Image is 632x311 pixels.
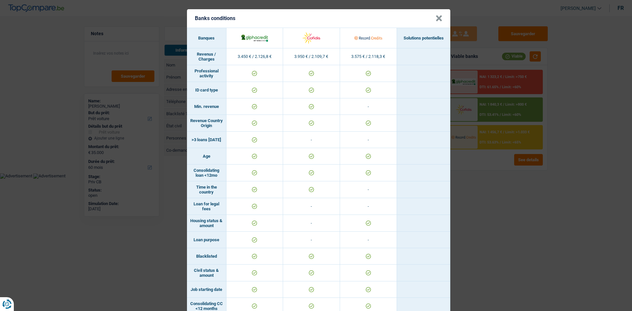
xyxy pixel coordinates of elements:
td: Min. revenue [187,98,226,115]
td: Revenus / Charges [187,48,226,65]
td: Loan for legal fees [187,198,226,215]
td: 3.575 € / 2.118,3 € [340,48,397,65]
td: - [283,132,340,148]
td: 3.450 € / 2.126,8 € [226,48,283,65]
img: Cofidis [297,31,325,45]
td: Professional activity [187,65,226,82]
td: 3.950 € / 2.109,7 € [283,48,340,65]
img: Record Credits [354,31,382,45]
th: Solutions potentielles [397,28,450,48]
td: - [340,181,397,198]
td: - [283,198,340,215]
td: - [340,198,397,215]
th: Banques [187,28,226,48]
td: - [283,215,340,232]
td: Job starting date [187,281,226,298]
td: >3 loans [DATE] [187,132,226,148]
td: Consolidating loan <12mo [187,165,226,181]
td: Civil status & amount [187,265,226,281]
td: - [340,232,397,248]
td: - [283,232,340,248]
td: Housing status & amount [187,215,226,232]
td: Time in the country [187,181,226,198]
td: Blacklisted [187,248,226,265]
img: AlphaCredit [241,34,269,42]
td: Revenue Country Origin [187,115,226,132]
button: Close [435,15,442,22]
td: - [340,98,397,115]
h5: Banks conditions [195,15,235,21]
td: - [340,132,397,148]
td: Loan purpose [187,232,226,248]
td: ID card type [187,82,226,98]
td: Age [187,148,226,165]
